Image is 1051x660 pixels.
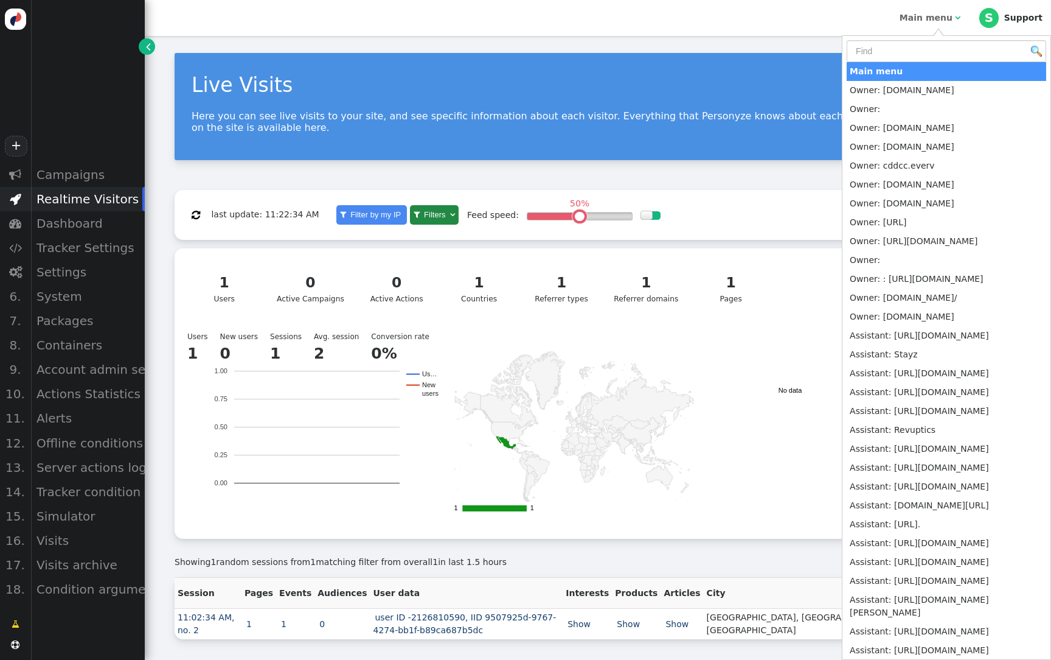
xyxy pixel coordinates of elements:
[9,266,22,278] span: 
[30,284,145,309] div: System
[704,609,901,640] td: [GEOGRAPHIC_DATA], [GEOGRAPHIC_DATA], [GEOGRAPHIC_DATA]
[847,553,1046,572] td: Assistant: [URL][DOMAIN_NAME]
[215,480,227,487] text: 0.00
[606,265,686,312] a: 1Referrer domains
[371,331,441,342] td: Conversion rate
[699,335,881,518] svg: A chart.
[270,345,280,362] b: 1
[847,251,1046,270] td: Owner:
[524,265,599,312] a: 1Referrer types
[373,613,557,635] a: user ID -2126810590, IID 9507925d-9767-4274-bb1f-b89ca687b5dc
[183,335,451,518] svg: A chart.
[5,9,26,30] img: logo-icon.svg
[30,357,145,382] div: Account admin settings
[10,193,21,205] span: 
[215,368,227,375] text: 1.00
[30,187,145,211] div: Realtime Visitors
[530,505,534,512] text: 1
[566,199,592,208] div: 50%
[847,591,1046,622] td: Assistant: [URL][DOMAIN_NAME][PERSON_NAME]
[442,265,516,312] a: 1Countries
[30,236,145,260] div: Tracker Settings
[30,431,145,455] div: Offline conditions
[847,383,1046,402] td: Assistant: [URL][DOMAIN_NAME]
[449,272,509,305] div: Countries
[30,260,145,284] div: Settings
[270,331,314,342] td: Sessions
[847,421,1046,440] td: Assistant: Revuptics
[277,272,344,293] div: 0
[183,327,1013,530] div: Users
[467,209,519,222] div: Feed speed:
[192,110,1004,133] p: Here you can see live visits to your site, and see specific information about each visitor. Every...
[532,272,592,293] div: 1
[220,331,270,342] td: New users
[661,578,703,609] th: Articles
[175,578,241,609] th: Session
[847,289,1046,307] td: Owner: [DOMAIN_NAME]/
[421,210,448,219] span: Filters
[314,578,370,609] th: Audiences
[432,557,438,567] span: 1
[12,618,19,631] span: 
[30,163,145,187] div: Campaigns
[314,331,371,342] td: Avg. session
[847,364,1046,383] td: Assistant: [URL][DOMAIN_NAME]
[30,480,145,504] div: Tracker condition state
[187,345,198,362] b: 1
[615,619,642,629] a: Show
[220,345,231,362] b: 0
[850,66,903,76] b: Main menu
[847,81,1046,100] td: Owner: [DOMAIN_NAME]
[310,557,316,567] span: 1
[847,572,1046,591] td: Assistant: [URL][DOMAIN_NAME]
[30,504,145,528] div: Simulator
[192,210,200,220] span: 
[5,136,27,156] a: +
[847,194,1046,213] td: Owner: [DOMAIN_NAME]
[9,242,22,254] span: 
[340,211,346,219] span: 
[532,272,592,305] div: Referrer types
[371,345,397,362] b: 0%
[359,265,434,312] a: 0Active Actions
[410,205,459,225] a:  Filters 
[847,326,1046,345] td: Assistant: [URL][DOMAIN_NAME]
[449,272,509,293] div: 1
[422,382,435,389] text: New
[566,619,592,629] a: Show
[187,265,262,312] a: 1Users
[847,119,1046,138] td: Owner: [DOMAIN_NAME]
[30,553,145,577] div: Visits archive
[215,452,227,459] text: 0.25
[847,345,1046,364] td: Assistant: Stayz
[847,477,1046,496] td: Assistant: [URL][DOMAIN_NAME]
[194,272,254,293] div: 1
[9,169,21,181] span: 
[215,424,227,431] text: 0.50
[30,577,145,602] div: Condition argument strength
[30,406,145,430] div: Alerts
[314,345,324,362] b: 2
[422,371,437,378] text: Us…
[146,40,151,53] span: 
[664,619,690,629] a: Show
[1004,13,1042,23] div: Support
[979,8,999,27] div: S
[614,272,678,293] div: 1
[175,556,1021,569] div: Showing random sessions from matching filter from overall in last 1.5 hours
[450,211,455,219] span: 
[30,309,145,333] div: Packages
[847,622,1046,641] td: Assistant: [URL][DOMAIN_NAME]
[414,211,420,219] span: 
[336,205,407,225] a:  Filter by my IP
[704,578,901,609] th: City
[451,335,694,518] svg: A chart.
[183,204,209,226] button: 
[276,578,314,609] th: Events
[847,213,1046,232] td: Owner: [URL]
[847,641,1046,660] td: Assistant: [URL][DOMAIN_NAME]
[847,307,1046,326] td: Owner: [DOMAIN_NAME]
[367,272,427,305] div: Active Actions
[187,331,220,342] td: Users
